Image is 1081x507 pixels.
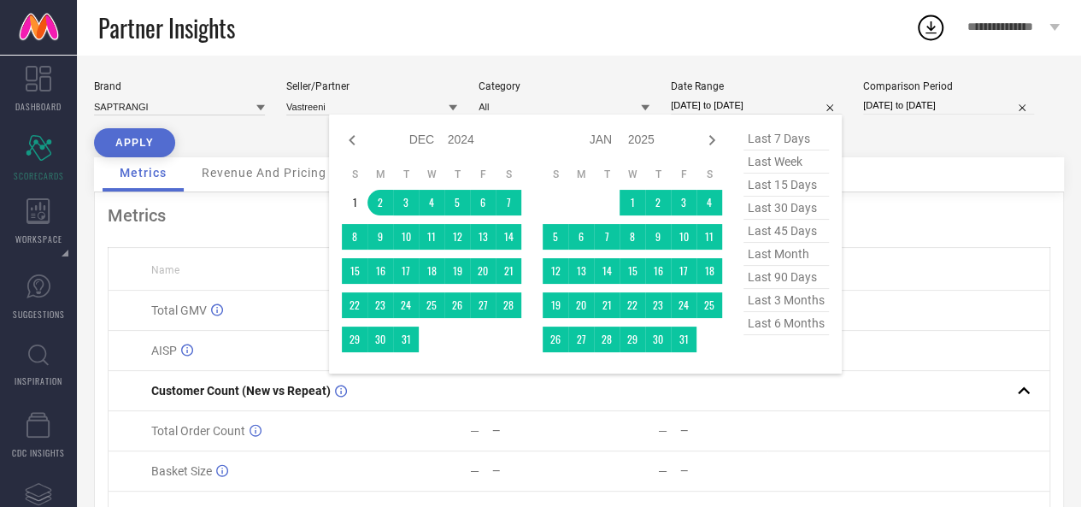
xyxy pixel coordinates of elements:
th: Monday [568,168,594,181]
td: Wed Dec 18 2024 [419,258,444,284]
th: Thursday [444,168,470,181]
td: Fri Jan 24 2025 [671,292,696,318]
td: Sun Dec 29 2024 [342,327,367,352]
span: CDC INSIGHTS [12,446,65,459]
th: Tuesday [393,168,419,181]
div: Next month [702,130,722,150]
td: Tue Jan 28 2025 [594,327,620,352]
div: Comparison Period [863,80,1034,92]
td: Thu Dec 26 2024 [444,292,470,318]
td: Tue Dec 03 2024 [393,190,419,215]
td: Thu Jan 02 2025 [645,190,671,215]
td: Sun Jan 26 2025 [543,327,568,352]
td: Wed Dec 25 2024 [419,292,444,318]
div: — [492,465,579,477]
span: last 15 days [743,174,829,197]
div: Previous month [342,130,362,150]
td: Sat Dec 28 2024 [496,292,521,318]
td: Wed Jan 15 2025 [620,258,645,284]
span: last month [743,243,829,266]
span: SCORECARDS [14,169,64,182]
th: Sunday [342,168,367,181]
span: Partner Insights [98,10,235,45]
div: Open download list [915,12,946,43]
td: Mon Jan 27 2025 [568,327,594,352]
input: Select comparison period [863,97,1034,115]
td: Fri Jan 31 2025 [671,327,696,352]
span: INSPIRATION [15,374,62,387]
td: Sun Jan 12 2025 [543,258,568,284]
div: — [658,464,667,478]
th: Thursday [645,168,671,181]
div: Metrics [108,205,1050,226]
span: Total GMV [151,304,207,317]
td: Wed Dec 11 2024 [419,224,444,250]
span: last 3 months [743,289,829,312]
div: Brand [94,80,265,92]
span: SUGGESTIONS [13,308,65,321]
td: Sun Dec 08 2024 [342,224,367,250]
td: Tue Dec 24 2024 [393,292,419,318]
td: Mon Dec 02 2024 [367,190,393,215]
td: Sun Jan 05 2025 [543,224,568,250]
div: — [470,424,479,438]
td: Tue Jan 21 2025 [594,292,620,318]
td: Sun Dec 01 2024 [342,190,367,215]
td: Thu Jan 30 2025 [645,327,671,352]
div: — [470,464,479,478]
span: last 6 months [743,312,829,335]
span: Revenue And Pricing [202,166,326,180]
td: Sun Dec 22 2024 [342,292,367,318]
th: Saturday [496,168,521,181]
div: — [680,425,767,437]
div: Seller/Partner [286,80,457,92]
td: Thu Jan 16 2025 [645,258,671,284]
td: Tue Dec 17 2024 [393,258,419,284]
td: Fri Jan 17 2025 [671,258,696,284]
th: Friday [470,168,496,181]
td: Mon Jan 06 2025 [568,224,594,250]
span: Name [151,264,179,276]
td: Thu Dec 05 2024 [444,190,470,215]
span: Customer Count (New vs Repeat) [151,384,331,398]
td: Mon Dec 09 2024 [367,224,393,250]
td: Tue Dec 10 2024 [393,224,419,250]
td: Mon Dec 30 2024 [367,327,393,352]
td: Fri Dec 06 2024 [470,190,496,215]
span: Metrics [120,166,167,180]
td: Fri Jan 10 2025 [671,224,696,250]
th: Wednesday [620,168,645,181]
span: Total Order Count [151,424,245,438]
td: Mon Dec 16 2024 [367,258,393,284]
input: Select date range [671,97,842,115]
td: Fri Dec 27 2024 [470,292,496,318]
td: Thu Jan 23 2025 [645,292,671,318]
span: WORKSPACE [15,233,62,245]
td: Sat Dec 07 2024 [496,190,521,215]
td: Wed Jan 01 2025 [620,190,645,215]
th: Wednesday [419,168,444,181]
td: Sun Dec 15 2024 [342,258,367,284]
td: Sat Jan 18 2025 [696,258,722,284]
td: Sat Jan 04 2025 [696,190,722,215]
td: Wed Jan 29 2025 [620,327,645,352]
td: Wed Jan 08 2025 [620,224,645,250]
td: Mon Jan 13 2025 [568,258,594,284]
span: AISP [151,344,177,357]
td: Tue Jan 14 2025 [594,258,620,284]
div: Category [479,80,649,92]
td: Fri Jan 03 2025 [671,190,696,215]
th: Saturday [696,168,722,181]
span: DASHBOARD [15,100,62,113]
span: last week [743,150,829,174]
td: Tue Dec 31 2024 [393,327,419,352]
td: Thu Jan 09 2025 [645,224,671,250]
div: — [658,424,667,438]
td: Mon Jan 20 2025 [568,292,594,318]
td: Tue Jan 07 2025 [594,224,620,250]
span: last 90 days [743,266,829,289]
span: last 7 days [743,127,829,150]
td: Fri Dec 20 2024 [470,258,496,284]
td: Sat Jan 25 2025 [696,292,722,318]
span: last 45 days [743,220,829,243]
